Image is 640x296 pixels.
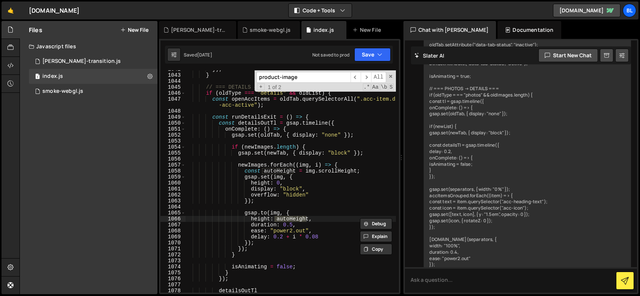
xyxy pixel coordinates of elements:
[1,1,20,19] a: 🤙
[289,4,352,17] button: Code + Tools
[160,276,186,282] div: 1076
[623,4,636,17] a: BL
[160,210,186,216] div: 1065
[553,4,621,17] a: [DOMAIN_NAME]
[29,69,157,84] div: 13815/35065.js
[415,52,445,59] h2: Slater AI
[371,72,386,83] span: Alt-Enter
[160,114,186,120] div: 1049
[160,234,186,240] div: 1069
[160,282,186,288] div: 1077
[160,198,186,204] div: 1063
[29,84,157,99] div: 13815/35070.js
[256,72,351,83] input: Search for
[160,126,186,132] div: 1051
[42,58,121,65] div: [PERSON_NAME]-transition.js
[160,162,186,168] div: 1057
[361,72,371,83] span: ​
[160,138,186,144] div: 1053
[160,132,186,138] div: 1052
[160,222,186,228] div: 1067
[160,228,186,234] div: 1068
[160,78,186,84] div: 1044
[354,48,391,61] button: Save
[352,26,384,34] div: New File
[160,258,186,264] div: 1073
[160,288,186,294] div: 1078
[160,252,186,258] div: 1072
[403,21,496,39] div: Chat with [PERSON_NAME]
[160,120,186,126] div: 1050
[197,52,212,58] div: [DATE]
[363,83,371,91] span: RegExp Search
[160,150,186,156] div: 1055
[360,231,392,242] button: Explain
[20,39,157,54] div: Javascript files
[120,27,148,33] button: New File
[160,96,186,108] div: 1047
[257,83,265,90] span: Toggle Replace mode
[160,84,186,90] div: 1045
[389,83,394,91] span: Search In Selection
[250,26,291,34] div: smoke-webgl.js
[160,156,186,162] div: 1056
[351,72,361,83] span: ​
[35,74,40,80] span: 1
[265,84,284,90] span: 1 of 2
[42,73,63,80] div: index.js
[184,52,212,58] div: Saved
[29,54,157,69] div: 13815/35666.js
[372,83,379,91] span: CaseSensitive Search
[360,244,392,255] button: Copy
[160,186,186,192] div: 1061
[160,168,186,174] div: 1058
[160,108,186,114] div: 1048
[160,204,186,210] div: 1064
[29,6,79,15] div: [DOMAIN_NAME]
[160,174,186,180] div: 1059
[160,270,186,276] div: 1075
[380,83,388,91] span: Whole Word Search
[160,264,186,270] div: 1074
[160,144,186,150] div: 1054
[29,26,42,34] h2: Files
[538,49,598,62] button: Start new chat
[160,216,186,222] div: 1066
[360,218,392,229] button: Debug
[171,26,227,34] div: [PERSON_NAME]-transition.js
[160,246,186,252] div: 1071
[498,21,561,39] div: Documentation
[160,240,186,246] div: 1070
[160,192,186,198] div: 1062
[313,26,334,34] div: index.js
[160,90,186,96] div: 1046
[160,180,186,186] div: 1060
[160,72,186,78] div: 1043
[42,88,83,95] div: smoke-webgl.js
[312,52,350,58] div: Not saved to prod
